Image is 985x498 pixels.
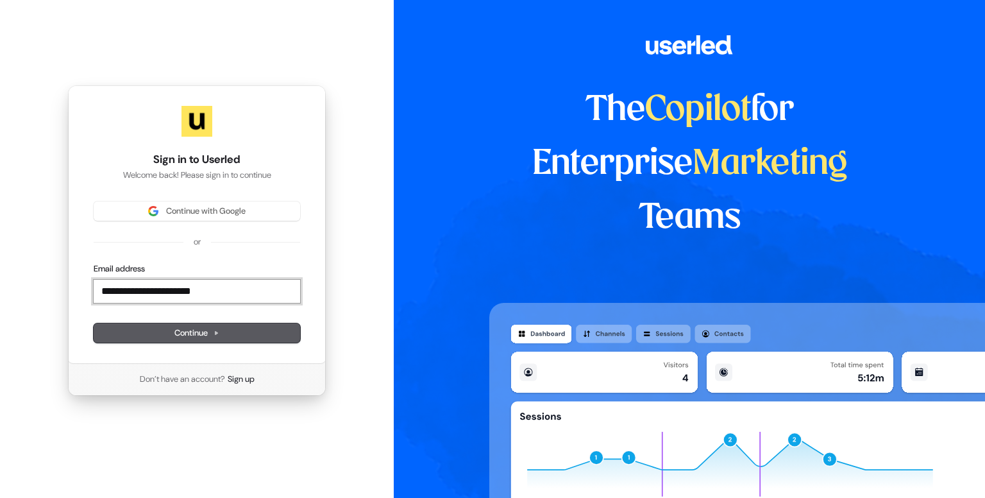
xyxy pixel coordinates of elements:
[94,202,300,221] button: Sign in with GoogleContinue with Google
[228,374,255,385] a: Sign up
[645,94,751,127] span: Copilot
[94,169,300,181] p: Welcome back! Please sign in to continue
[148,206,158,216] img: Sign in with Google
[174,327,219,339] span: Continue
[693,148,848,181] span: Marketing
[94,152,300,167] h1: Sign in to Userled
[94,263,145,275] label: Email address
[489,83,890,245] h1: The for Enterprise Teams
[94,323,300,343] button: Continue
[140,374,225,385] span: Don’t have an account?
[181,106,212,137] img: Userled
[166,205,246,217] span: Continue with Google
[194,236,201,248] p: or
